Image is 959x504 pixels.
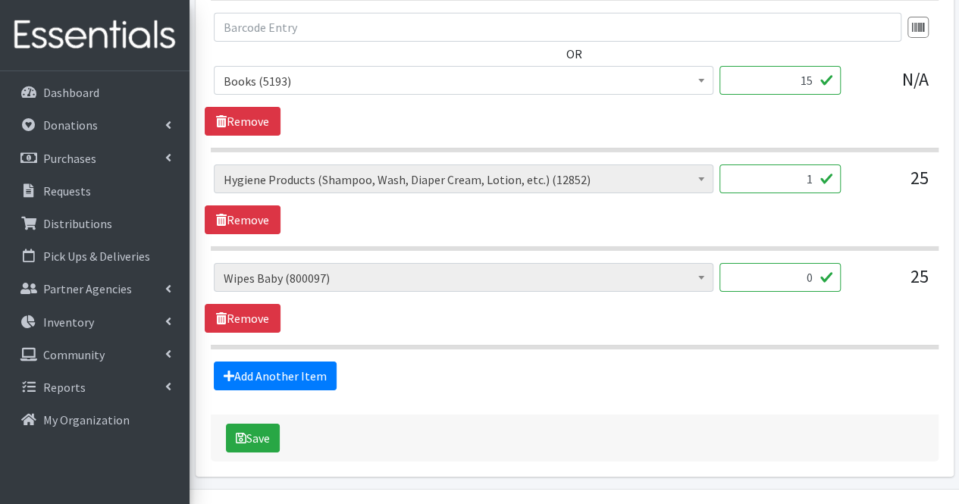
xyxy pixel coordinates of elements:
[224,70,704,92] span: Books (5193)
[224,268,704,289] span: Wipes Baby (800097)
[853,164,929,205] div: 25
[6,274,183,304] a: Partner Agencies
[6,241,183,271] a: Pick Ups & Deliveries
[853,263,929,304] div: 25
[205,107,280,136] a: Remove
[224,169,704,190] span: Hygiene Products (Shampoo, Wash, Diaper Cream, Lotion, etc.) (12852)
[214,164,713,193] span: Hygiene Products (Shampoo, Wash, Diaper Cream, Lotion, etc.) (12852)
[6,176,183,206] a: Requests
[43,281,132,296] p: Partner Agencies
[214,13,901,42] input: Barcode Entry
[6,340,183,370] a: Community
[205,304,280,333] a: Remove
[43,85,99,100] p: Dashboard
[205,205,280,234] a: Remove
[6,208,183,239] a: Distributions
[43,412,130,427] p: My Organization
[6,77,183,108] a: Dashboard
[853,66,929,107] div: N/A
[43,347,105,362] p: Community
[43,380,86,395] p: Reports
[43,183,91,199] p: Requests
[719,164,841,193] input: Quantity
[6,372,183,402] a: Reports
[43,249,150,264] p: Pick Ups & Deliveries
[43,151,96,166] p: Purchases
[226,424,280,452] button: Save
[566,45,582,63] label: OR
[6,10,183,61] img: HumanEssentials
[6,143,183,174] a: Purchases
[43,216,112,231] p: Distributions
[719,263,841,292] input: Quantity
[214,66,713,95] span: Books (5193)
[214,263,713,292] span: Wipes Baby (800097)
[214,362,337,390] a: Add Another Item
[719,66,841,95] input: Quantity
[43,117,98,133] p: Donations
[6,110,183,140] a: Donations
[6,405,183,435] a: My Organization
[6,307,183,337] a: Inventory
[43,315,94,330] p: Inventory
